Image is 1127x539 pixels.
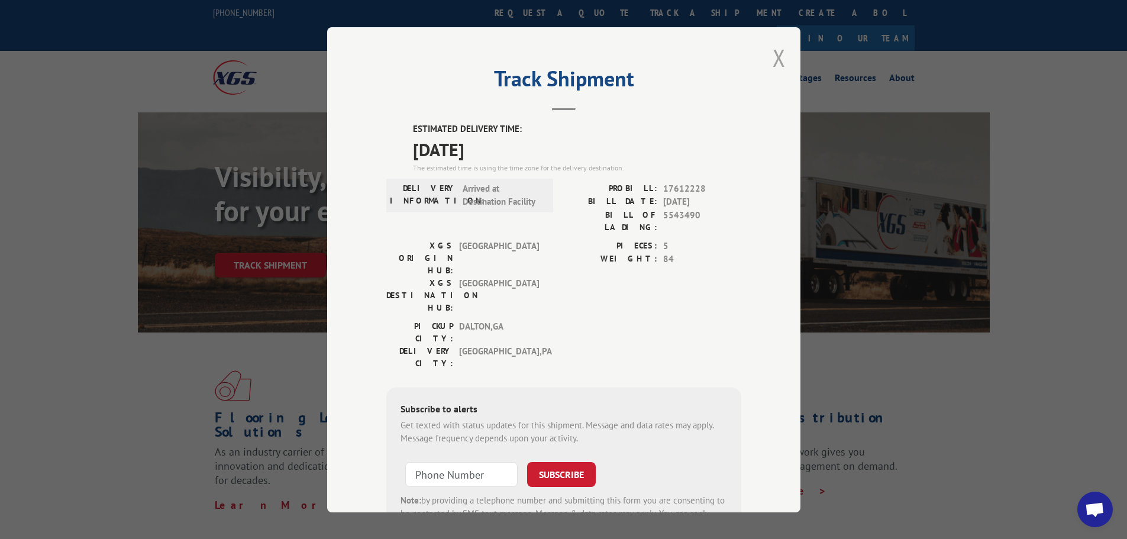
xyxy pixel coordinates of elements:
[459,276,539,314] span: [GEOGRAPHIC_DATA]
[463,182,542,208] span: Arrived at Destination Facility
[413,135,741,162] span: [DATE]
[663,208,741,233] span: 5543490
[564,208,657,233] label: BILL OF LADING:
[405,461,518,486] input: Phone Number
[401,418,727,445] div: Get texted with status updates for this shipment. Message and data rates may apply. Message frequ...
[413,162,741,173] div: The estimated time is using the time zone for the delivery destination.
[386,276,453,314] label: XGS DESTINATION HUB:
[564,195,657,209] label: BILL DATE:
[386,70,741,93] h2: Track Shipment
[386,319,453,344] label: PICKUP CITY:
[663,195,741,209] span: [DATE]
[773,42,786,73] button: Close modal
[459,344,539,369] span: [GEOGRAPHIC_DATA] , PA
[1077,492,1113,527] div: Open chat
[401,494,421,505] strong: Note:
[564,239,657,253] label: PIECES:
[401,493,727,534] div: by providing a telephone number and submitting this form you are consenting to be contacted by SM...
[390,182,457,208] label: DELIVERY INFORMATION:
[663,182,741,195] span: 17612228
[663,239,741,253] span: 5
[386,344,453,369] label: DELIVERY CITY:
[564,253,657,266] label: WEIGHT:
[401,401,727,418] div: Subscribe to alerts
[459,319,539,344] span: DALTON , GA
[413,122,741,136] label: ESTIMATED DELIVERY TIME:
[527,461,596,486] button: SUBSCRIBE
[564,182,657,195] label: PROBILL:
[663,253,741,266] span: 84
[386,239,453,276] label: XGS ORIGIN HUB:
[459,239,539,276] span: [GEOGRAPHIC_DATA]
